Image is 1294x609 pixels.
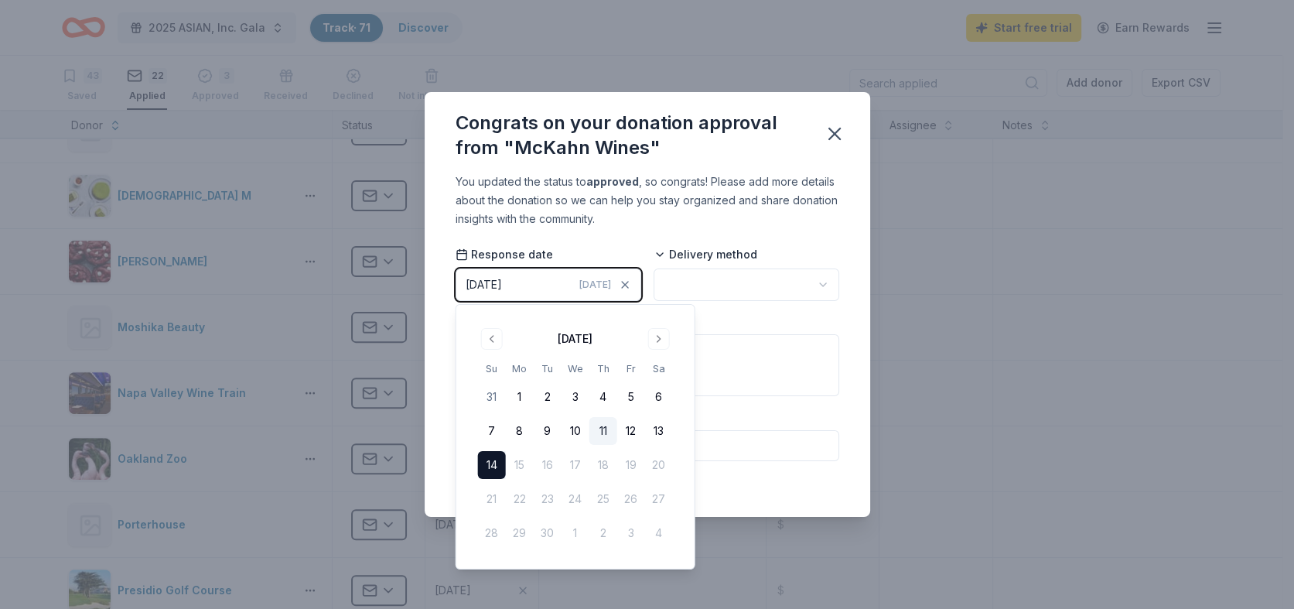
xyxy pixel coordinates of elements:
[506,417,534,445] button: 8
[456,111,805,160] div: Congrats on your donation approval from "McKahn Wines"
[456,173,839,228] div: You updated the status to , so congrats! Please add more details about the donation so we can hel...
[648,328,670,350] button: Go to next month
[586,175,639,188] b: approved
[478,417,506,445] button: 7
[534,383,562,411] button: 2
[562,361,589,377] th: Wednesday
[466,275,502,294] div: [DATE]
[456,247,553,262] span: Response date
[645,383,673,411] button: 6
[654,247,757,262] span: Delivery method
[645,361,673,377] th: Saturday
[478,451,506,479] button: 14
[478,361,506,377] th: Sunday
[534,361,562,377] th: Tuesday
[562,417,589,445] button: 10
[506,361,534,377] th: Monday
[506,383,534,411] button: 1
[589,417,617,445] button: 11
[589,361,617,377] th: Thursday
[558,330,592,348] div: [DATE]
[456,269,641,301] button: [DATE][DATE]
[617,417,645,445] button: 12
[617,361,645,377] th: Friday
[534,417,562,445] button: 9
[617,383,645,411] button: 5
[579,279,611,291] span: [DATE]
[481,328,503,350] button: Go to previous month
[478,383,506,411] button: 31
[645,417,673,445] button: 13
[562,383,589,411] button: 3
[589,383,617,411] button: 4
